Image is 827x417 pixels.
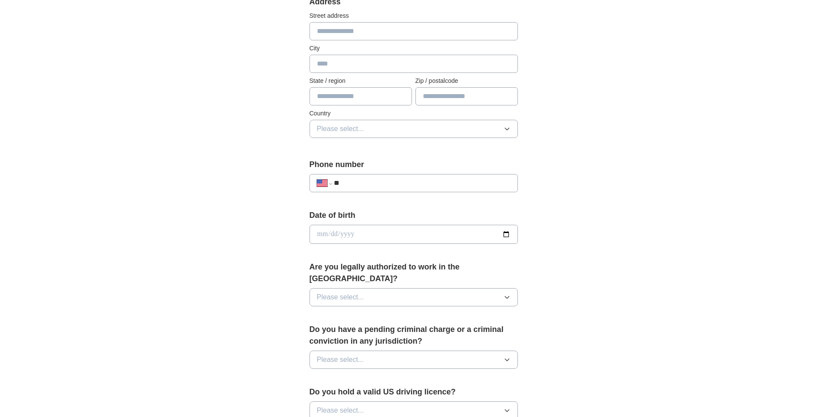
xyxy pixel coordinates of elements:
[310,210,518,221] label: Date of birth
[310,11,518,20] label: Street address
[310,324,518,347] label: Do you have a pending criminal charge or a criminal conviction in any jurisdiction?
[310,159,518,171] label: Phone number
[310,120,518,138] button: Please select...
[415,76,518,85] label: Zip / postalcode
[317,124,364,134] span: Please select...
[317,355,364,365] span: Please select...
[310,261,518,285] label: Are you legally authorized to work in the [GEOGRAPHIC_DATA]?
[310,386,518,398] label: Do you hold a valid US driving licence?
[310,109,518,118] label: Country
[310,351,518,369] button: Please select...
[317,292,364,302] span: Please select...
[317,405,364,416] span: Please select...
[310,76,412,85] label: State / region
[310,44,518,53] label: City
[310,288,518,306] button: Please select...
